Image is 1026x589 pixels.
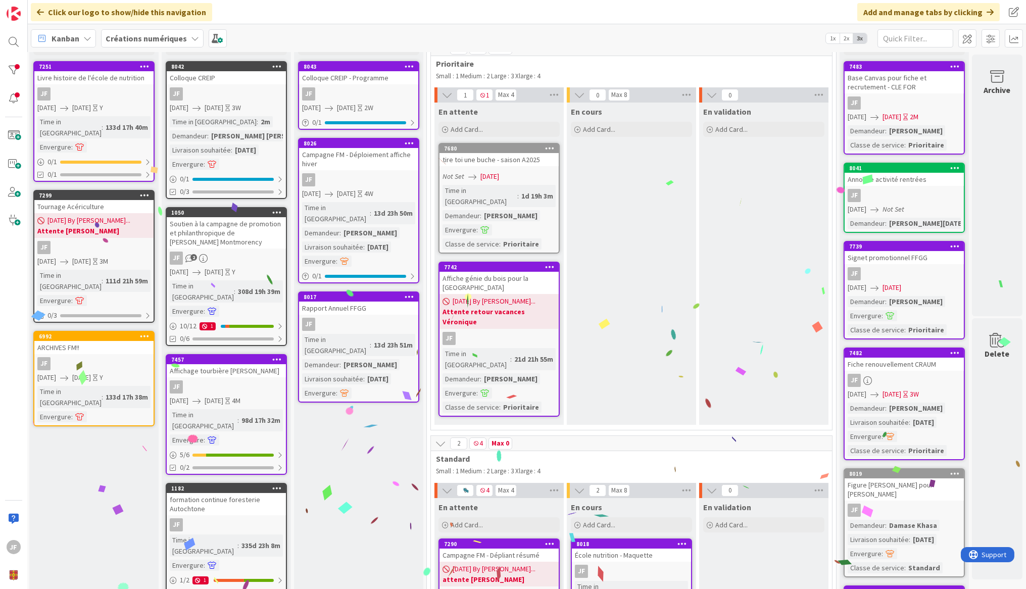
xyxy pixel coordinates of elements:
div: 4W [364,188,373,199]
div: Time in [GEOGRAPHIC_DATA] [443,185,517,207]
div: JF [848,267,861,280]
span: 10 / 12 [180,321,197,331]
div: 7251 [34,62,154,71]
div: 7680 [444,145,559,152]
div: 7742 [439,263,559,272]
span: [DATE] [170,103,188,113]
span: : [510,354,512,365]
div: 8043 [304,63,418,70]
div: Livraison souhaitée [170,144,231,156]
div: Prioritaire [906,445,947,456]
div: Time in [GEOGRAPHIC_DATA] [443,348,510,370]
a: 7457Affichage tourbière [PERSON_NAME]JF[DATE][DATE]4MTime in [GEOGRAPHIC_DATA]:98d 17h 32mEnvergu... [166,354,287,475]
div: 2M [910,112,918,122]
div: [DATE] [910,417,937,428]
div: Envergure [302,387,336,399]
span: [DATE] [848,389,866,400]
div: 8026Campagne FM - Déploiement affiche hiver [299,139,418,170]
span: [DATE] [170,396,188,406]
div: Classe de service [443,402,499,413]
div: Prioritaire [501,238,542,250]
div: 111d 21h 59m [103,275,151,286]
div: 8017 [304,293,418,301]
span: : [517,190,519,202]
div: Demandeur [848,125,885,136]
a: 7483Base Canvas pour fiche et recrutement - CLE FORJF[DATE][DATE]2MDemandeur:[PERSON_NAME]Classe ... [844,61,965,155]
span: : [204,306,205,317]
div: Time in [GEOGRAPHIC_DATA] [170,116,257,127]
div: Envergure [443,224,476,235]
div: 7482Fiche renouvellement CRAUM [845,349,964,371]
div: 1182 [167,484,286,493]
div: Time in [GEOGRAPHIC_DATA] [37,116,102,138]
div: 2m [258,116,273,127]
div: JF [167,380,286,394]
span: 0/3 [180,186,189,197]
div: 7680 [439,144,559,153]
span: : [204,434,205,446]
div: [DATE] [365,373,391,384]
div: Demandeur [443,210,480,221]
span: [DATE] [848,282,866,293]
div: JF [34,241,154,254]
span: [DATE] [170,267,188,277]
div: 1182 [171,485,286,492]
div: [PERSON_NAME][DATE] [887,218,966,229]
div: 6992 [34,332,154,341]
span: [DATE] [848,204,866,215]
div: Demandeur [848,403,885,414]
span: 0/1 [47,169,57,180]
div: Classe de service [848,445,904,456]
div: JF [299,87,418,101]
span: [DATE] [337,188,356,199]
span: 0/2 [180,462,189,473]
div: JF [37,241,51,254]
div: JF [299,318,418,331]
div: 1 [200,322,216,330]
img: Visit kanbanzone.com [7,7,21,21]
div: Time in [GEOGRAPHIC_DATA] [302,334,370,356]
div: Demandeur [302,359,339,370]
div: JF [845,504,964,517]
span: 0 / 1 [312,271,322,281]
div: JF [170,380,183,394]
div: JF [845,189,964,202]
div: 7680tire toi une buche - saison A2025 [439,144,559,166]
span: : [885,218,887,229]
div: JF [302,318,315,331]
a: 1050Soutien à la campagne de promotion et philanthropique de [PERSON_NAME] MontmorencyJF[DATE][DA... [166,207,287,346]
span: [DATE] [337,103,356,113]
div: 13d 23h 51m [371,339,415,351]
span: Add Card... [451,125,483,134]
div: [PERSON_NAME] [341,359,400,370]
span: : [363,373,365,384]
span: [DATE] [205,267,223,277]
div: ARCHIVES FM!! [34,341,154,354]
div: Base Canvas pour fiche et recrutement - CLE FOR [845,71,964,93]
div: 5/6 [167,449,286,461]
div: 7457Affichage tourbière [PERSON_NAME] [167,355,286,377]
div: Time in [GEOGRAPHIC_DATA] [37,386,102,408]
span: : [499,238,501,250]
div: 0/1 [34,156,154,168]
div: Prioritaire [906,139,947,151]
div: [PERSON_NAME] [341,227,400,238]
div: JF [170,252,183,265]
div: Y [100,103,103,113]
b: Attente [PERSON_NAME] [37,226,151,236]
div: JF [167,87,286,101]
span: : [102,122,103,133]
span: 0 / 1 [312,117,322,128]
div: 7483 [849,63,964,70]
span: : [885,125,887,136]
div: 1182formation continue foresterie Autochtone [167,484,286,515]
div: Tournage Acériculture [34,200,154,213]
div: Demandeur [848,520,885,531]
a: 7299Tournage Acériculture[DATE] By [PERSON_NAME]...Attente [PERSON_NAME]JF[DATE][DATE]3MTime in [... [33,190,155,323]
div: 98d 17h 32m [239,415,283,426]
div: 7457 [171,356,286,363]
span: [DATE] [72,256,91,267]
div: [PERSON_NAME] [887,403,945,414]
span: : [257,116,258,127]
div: JF [299,173,418,186]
